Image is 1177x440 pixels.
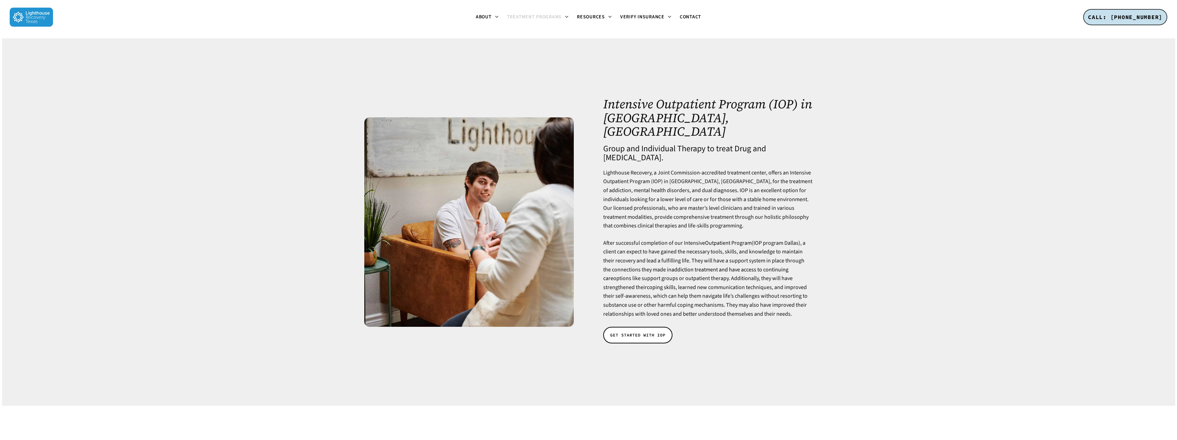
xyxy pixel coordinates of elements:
a: coping skills [647,284,676,291]
a: Contact [676,15,705,20]
span: Verify Insurance [620,14,665,20]
a: addiction treatment and have access to continuing care [603,266,788,282]
span: Resources [577,14,605,20]
a: CALL: [PHONE_NUMBER] [1083,9,1167,26]
h1: Intensive Outpatient Program (IOP) in [GEOGRAPHIC_DATA], [GEOGRAPHIC_DATA] [603,97,813,138]
span: Treatment Programs [507,14,562,20]
p: Lighthouse Recovery, a Joint Commission-accredited treatment center, offers an Intensive Outpatie... [603,169,813,239]
a: Verify Insurance [616,15,676,20]
a: About [472,15,503,20]
img: Lighthouse Recovery Texas [10,8,53,27]
h4: Group and Individual Therapy to treat Drug and [MEDICAL_DATA]. [603,144,813,162]
span: Contact [680,14,701,20]
a: GET STARTED WITH IOP [603,327,672,343]
a: Outpatient Program [705,239,752,247]
a: Treatment Programs [503,15,573,20]
span: CALL: [PHONE_NUMBER] [1088,14,1162,20]
span: About [476,14,492,20]
span: GET STARTED WITH IOP [610,332,666,339]
a: Resources [573,15,616,20]
p: After successful completion of our Intensive (IOP program Dallas), a client can expect to have ga... [603,239,813,318]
